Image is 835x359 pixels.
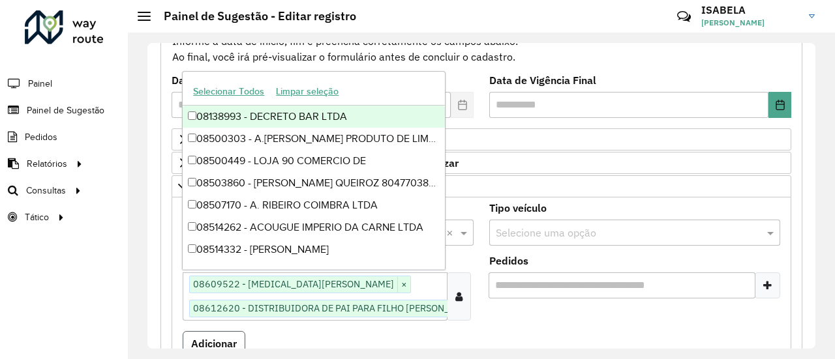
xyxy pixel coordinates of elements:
span: 08612620 - DISTRIBUIDORA DE PAI PARA FILHO [PERSON_NAME] [190,300,481,316]
span: Consultas [26,184,66,197]
div: 08138993 - DECRETO BAR LTDA [183,106,445,128]
label: Tipo veículo [489,200,547,216]
a: Contato Rápido [670,3,698,31]
div: 08503860 - [PERSON_NAME] QUEIROZ 80477038700 [183,172,445,194]
div: 08500303 - A.[PERSON_NAME] PRODUTO DE LIMPEZA ME [183,128,445,150]
a: Cliente para Recarga [172,175,791,197]
label: Pedidos [489,253,528,268]
button: Selecionar Todos [187,81,270,102]
label: Data de Vigência Inicial [172,72,291,88]
button: Adicionar [183,331,245,356]
ng-dropdown-panel: Options list [182,71,446,270]
div: 08514262 - ACOUGUE IMPERIO DA CARNE LTDA [183,216,445,238]
span: Pedidos [25,130,57,144]
a: Preservar Cliente - Devem ficar no buffer, não roteirizar [172,152,791,174]
a: Priorizar Cliente - Não podem ficar no buffer [172,128,791,151]
div: 08500449 - LOJA 90 COMERCIO DE [183,150,445,172]
span: [PERSON_NAME] [701,17,799,29]
button: Choose Date [768,92,791,118]
div: 08514517 - 42.565.977 [PERSON_NAME] [183,261,445,283]
div: 08514332 - [PERSON_NAME] [183,238,445,261]
button: Limpar seleção [270,81,344,102]
div: 08507170 - A. RIBEIRO COIMBRA LTDA [183,194,445,216]
span: Painel [28,77,52,91]
span: Clear all [446,225,457,240]
span: Painel de Sugestão [27,104,104,117]
span: Tático [25,210,49,224]
span: 08609522 - [MEDICAL_DATA][PERSON_NAME] [190,276,397,292]
h3: ISABELA [701,4,799,16]
span: Relatórios [27,157,67,171]
label: Data de Vigência Final [489,72,596,88]
span: × [397,277,410,293]
h2: Painel de Sugestão - Editar registro [151,9,356,23]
